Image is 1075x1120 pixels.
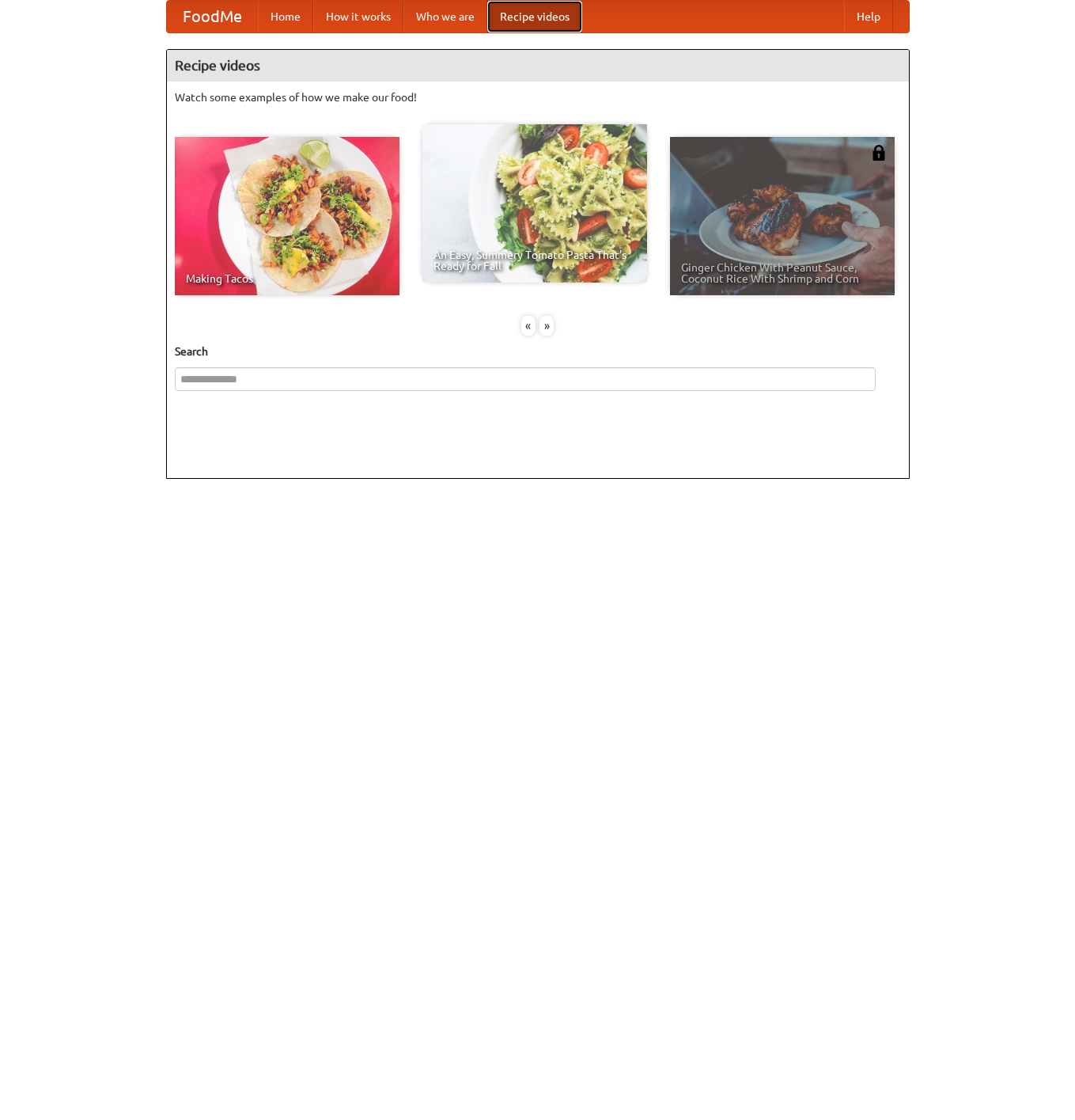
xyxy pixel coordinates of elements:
a: Who we are [403,1,487,32]
a: Making Tacos [175,137,399,295]
h5: Search [175,344,901,359]
a: FoodMe [167,1,258,32]
a: Recipe videos [487,1,582,32]
h4: Recipe videos [167,50,909,82]
a: Help [844,1,893,32]
div: « [521,316,536,336]
a: How it works [313,1,403,32]
img: 483408.png [871,145,887,161]
p: Watch some examples of how we make our food! [175,89,901,105]
a: An Easy, Summery Tomato Pasta That's Ready for Fall [422,124,647,283]
span: An Easy, Summery Tomato Pasta That's Ready for Fall [433,249,636,271]
span: Making Tacos [186,273,388,284]
div: » [539,316,554,336]
a: Home [258,1,313,32]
